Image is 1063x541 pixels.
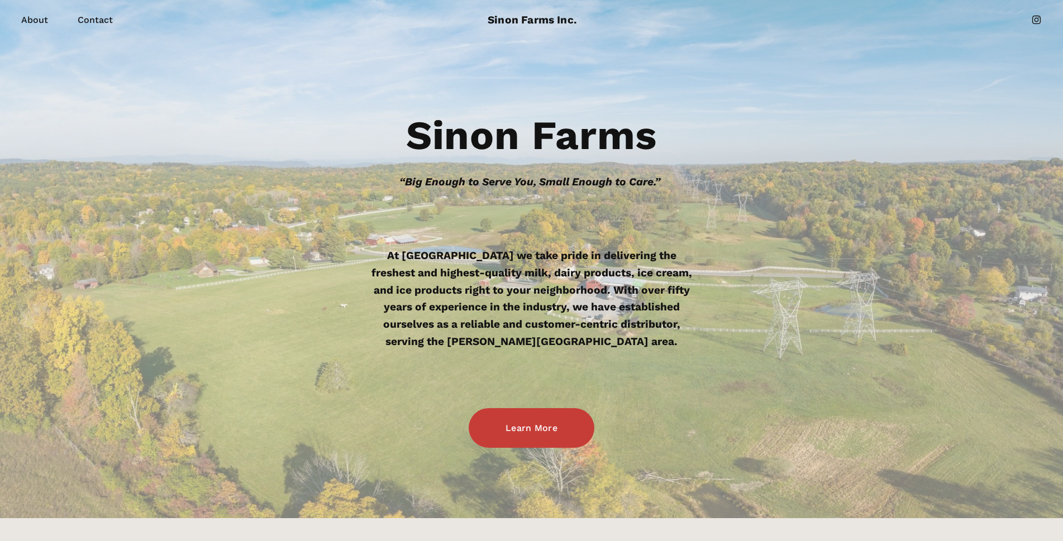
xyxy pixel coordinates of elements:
strong: At [GEOGRAPHIC_DATA] we take pride in delivering the freshest and highest-quality milk, dairy pro... [371,249,695,348]
strong: Sinon Farms [406,112,657,159]
a: Sinon Farms Inc. [488,13,577,26]
a: Contact [78,12,113,28]
em: “Big Enough to Serve You, Small Enough to Care.” [399,175,660,188]
a: Learn More [469,408,594,448]
a: instagram-unauth [1031,15,1042,25]
a: About [21,12,48,28]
